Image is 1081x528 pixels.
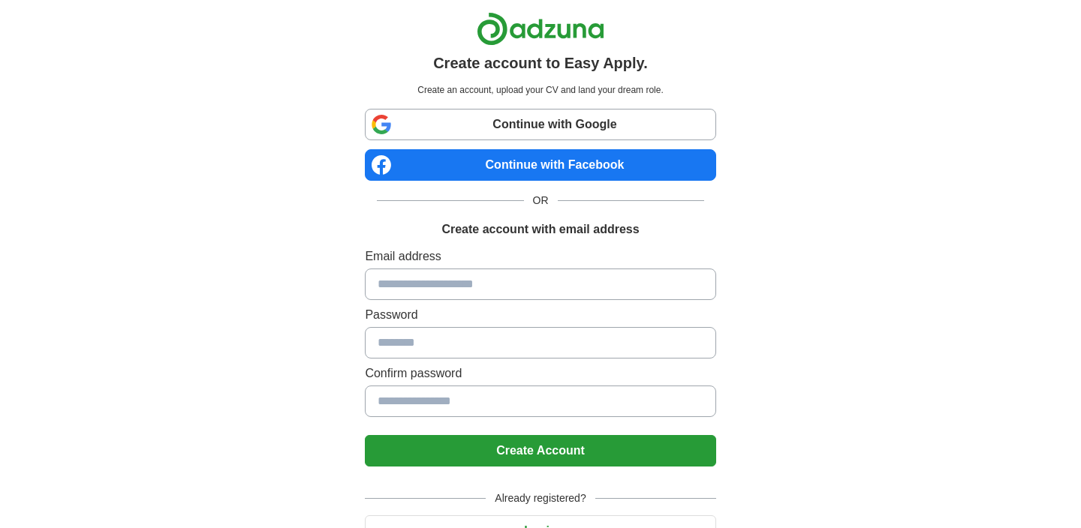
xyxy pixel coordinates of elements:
button: Create Account [365,435,715,466]
label: Password [365,306,715,324]
h1: Create account with email address [441,220,639,238]
a: Continue with Facebook [365,149,715,181]
a: Continue with Google [365,109,715,140]
p: Create an account, upload your CV and land your dream role. [368,83,712,97]
label: Email address [365,247,715,265]
span: OR [524,193,558,208]
label: Confirm password [365,364,715,382]
h1: Create account to Easy Apply. [433,52,648,74]
span: Already registered? [486,490,595,506]
img: Adzuna logo [477,12,604,46]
